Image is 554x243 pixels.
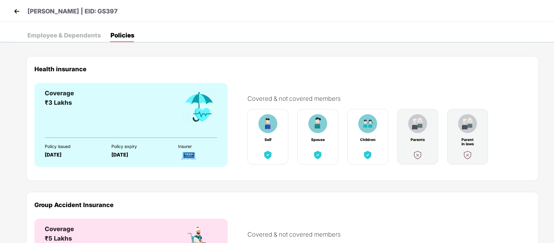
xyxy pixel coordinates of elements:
img: benefitCardImg [262,150,273,160]
div: Policies [110,32,134,38]
span: ₹5 Lakhs [45,235,72,242]
img: InsurerLogo [178,150,199,161]
div: Parent in laws [460,138,475,142]
div: Children [360,138,376,142]
div: Policy issued [45,144,101,149]
img: benefitCardImg [408,114,427,133]
div: Self [260,138,276,142]
p: [PERSON_NAME] | EID: GS397 [27,7,118,16]
img: benefitCardImg [458,114,477,133]
img: benefitCardImg [308,114,327,133]
div: Covered & not covered members [247,95,537,102]
img: benefitCardImg [362,150,373,160]
img: benefitCardImg [358,114,377,133]
div: Health insurance [34,65,531,72]
div: Group Accident Insurance [34,201,531,208]
div: [DATE] [45,152,101,158]
img: benefitCardImg [312,150,323,160]
img: benefitCardImg [412,150,423,160]
div: Covered & not covered members [247,231,537,238]
div: Spouse [310,138,326,142]
span: ₹3 Lakhs [45,99,72,106]
img: benefitCardImg [258,114,277,133]
div: Employee & Dependents [27,32,101,38]
div: Parents [410,138,426,142]
div: Coverage [45,89,74,98]
img: benefitCardImg [462,150,473,160]
div: Insurer [178,144,234,149]
div: [DATE] [111,152,167,158]
img: back [12,7,21,16]
div: Coverage [45,224,74,234]
img: benefitCardImg [181,89,217,125]
div: Policy expiry [111,144,167,149]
